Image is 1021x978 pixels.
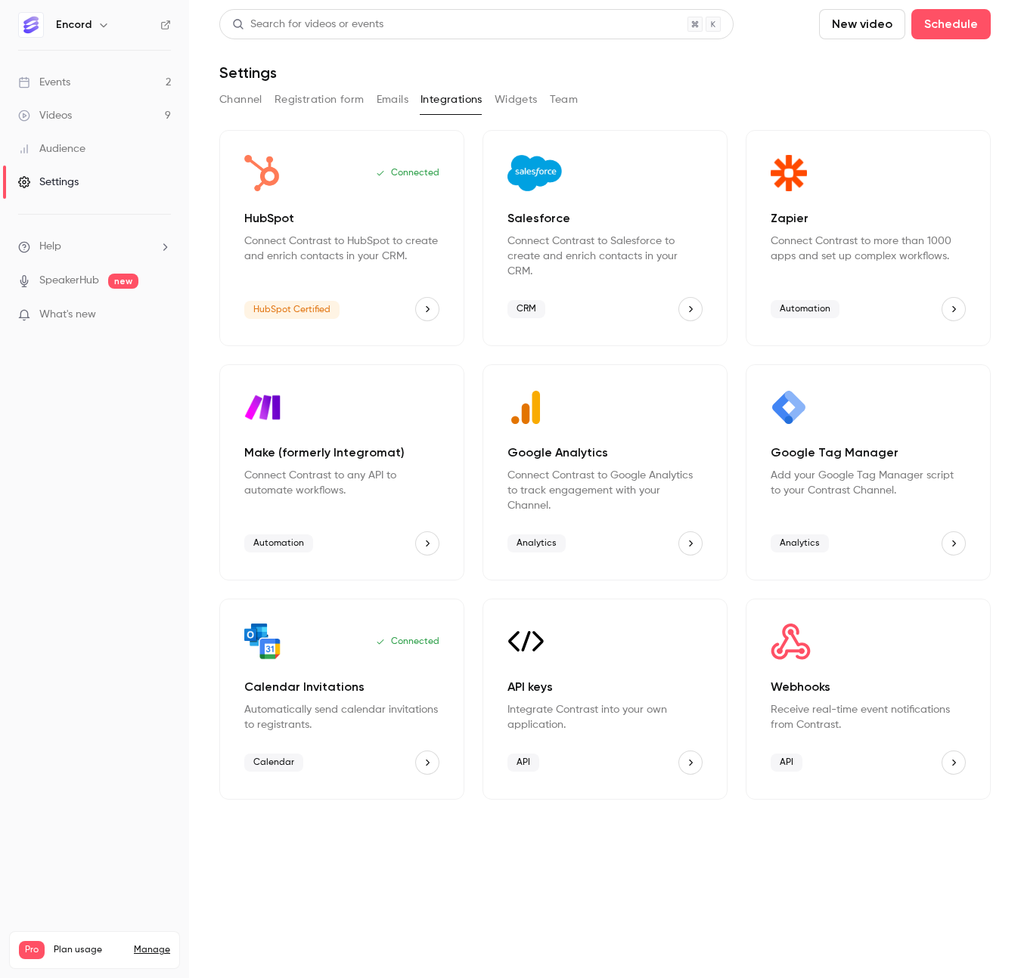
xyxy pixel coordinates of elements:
span: Analytics [507,534,566,552]
span: Help [39,239,61,255]
span: CRM [507,300,545,318]
button: API keys [678,751,703,775]
p: Google Analytics [507,444,703,462]
p: HubSpot [244,209,439,227]
p: Receive real-time event notifications from Contrast. [771,702,966,732]
span: Analytics [771,534,829,552]
p: API keys [507,678,703,696]
p: Connect Contrast to Salesforce to create and enrich contacts in your CRM. [507,234,703,279]
div: Salesforce [483,130,728,346]
img: Encord [19,13,43,37]
button: Integrations [421,88,483,112]
div: Videos [18,108,72,123]
span: API [507,754,539,772]
button: Google Tag Manager [942,531,966,556]
p: Google Tag Manager [771,444,966,462]
p: Make (formerly Integromat) [244,444,439,462]
span: Automation [244,534,313,552]
div: Events [18,75,70,90]
div: Webhooks [746,599,991,800]
button: Emails [377,88,408,112]
span: Plan usage [54,944,125,956]
div: Google Analytics [483,364,728,580]
span: HubSpot Certified [244,301,340,319]
button: Widgets [495,88,538,112]
p: Automatically send calendar invitations to registrants. [244,702,439,732]
button: Zapier [942,297,966,321]
div: Zapier [746,130,991,346]
button: Team [550,88,579,112]
span: Pro [19,941,45,959]
div: API keys [483,599,728,800]
p: Connected [376,636,439,648]
button: Channel [219,88,262,112]
span: Calendar [244,754,303,772]
button: HubSpot [415,297,439,321]
div: Calendar Invitations [219,599,464,800]
button: Make (formerly Integromat) [415,531,439,556]
iframe: Noticeable Trigger [153,308,171,322]
button: Schedule [911,9,991,39]
div: Audience [18,141,85,156]
div: Search for videos or events [232,17,383,32]
div: HubSpot [219,130,464,346]
span: API [771,754,802,772]
p: Calendar Invitations [244,678,439,696]
li: help-dropdown-opener [18,239,171,255]
h6: Encord [56,17,92,32]
p: Connect Contrast to more than 1000 apps and set up complex workflows. [771,234,966,264]
span: new [108,274,138,289]
h1: Settings [219,63,277,82]
p: Integrate Contrast into your own application. [507,702,703,732]
div: Google Tag Manager [746,364,991,580]
p: Add your Google Tag Manager script to your Contrast Channel. [771,468,966,498]
div: Settings [18,175,79,190]
button: New video [819,9,905,39]
div: Make (formerly Integromat) [219,364,464,580]
button: Calendar Invitations [415,751,439,775]
button: Webhooks [942,751,966,775]
button: Salesforce [678,297,703,321]
a: SpeakerHub [39,273,99,289]
p: Connected [376,167,439,179]
p: Connect Contrast to HubSpot to create and enrich contacts in your CRM. [244,234,439,264]
p: Webhooks [771,678,966,696]
a: Manage [134,944,170,956]
span: Automation [771,300,839,318]
button: Registration form [275,88,365,112]
p: Salesforce [507,209,703,227]
button: Google Analytics [678,531,703,556]
p: Connect Contrast to Google Analytics to track engagement with your Channel. [507,468,703,513]
p: Zapier [771,209,966,227]
p: Connect Contrast to any API to automate workflows. [244,468,439,498]
span: What's new [39,307,96,323]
